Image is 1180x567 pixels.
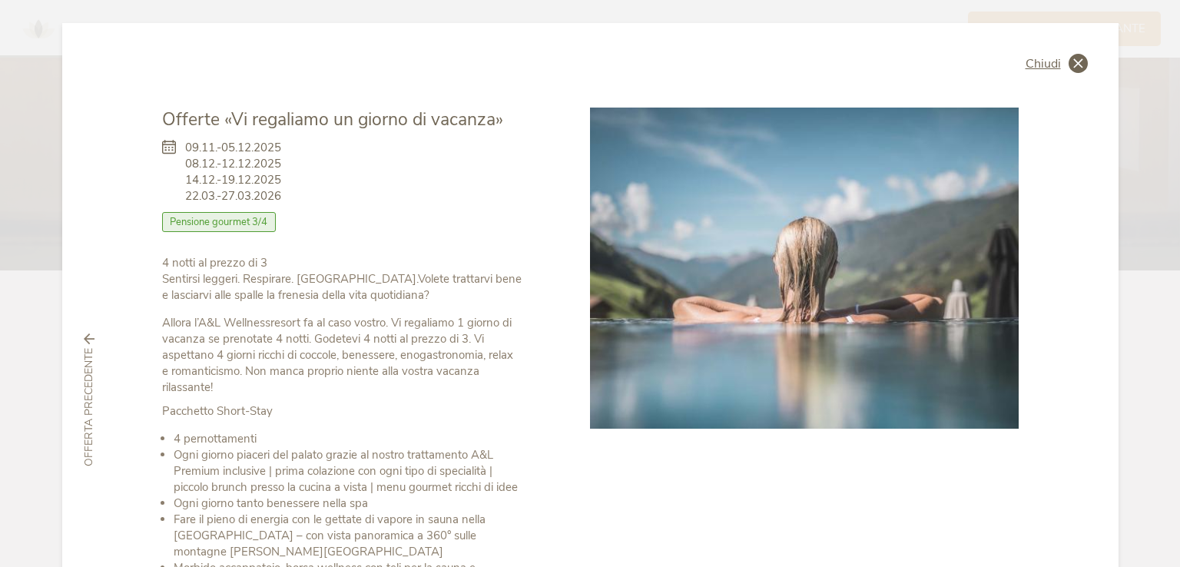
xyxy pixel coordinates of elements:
[162,271,522,303] strong: Volete trattarvi bene e lasciarvi alle spalle la frenesia della vita quotidiana?
[590,108,1019,429] img: Offerte «Vi regaliamo un giorno di vacanza»
[81,348,97,466] span: Offerta precedente
[162,255,522,303] p: Sentirsi leggeri. Respirare. [GEOGRAPHIC_DATA].
[174,512,522,560] li: Fare il pieno di energia con le gettate di vapore in sauna nella [GEOGRAPHIC_DATA] – con vista pa...
[174,447,522,496] li: Ogni giorno piaceri del palato grazie al nostro trattamento A&L Premium inclusive | prima colazio...
[174,496,522,512] li: Ogni giorno tanto benessere nella spa
[1026,58,1061,70] span: Chiudi
[162,108,503,131] span: Offerte «Vi regaliamo un giorno di vacanza»
[162,212,277,232] span: Pensione gourmet 3/4
[162,403,273,419] strong: Pacchetto Short-Stay
[174,431,522,447] li: 4 pernottamenti
[162,255,267,270] strong: 4 notti al prezzo di 3
[162,315,522,396] p: Allora l’A&L Wellnessresort fa al caso vostro. Vi regaliamo 1 giorno di vacanza se prenotate 4 no...
[185,140,281,204] span: 09.11.-05.12.2025 08.12.-12.12.2025 14.12.-19.12.2025 22.03.-27.03.2026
